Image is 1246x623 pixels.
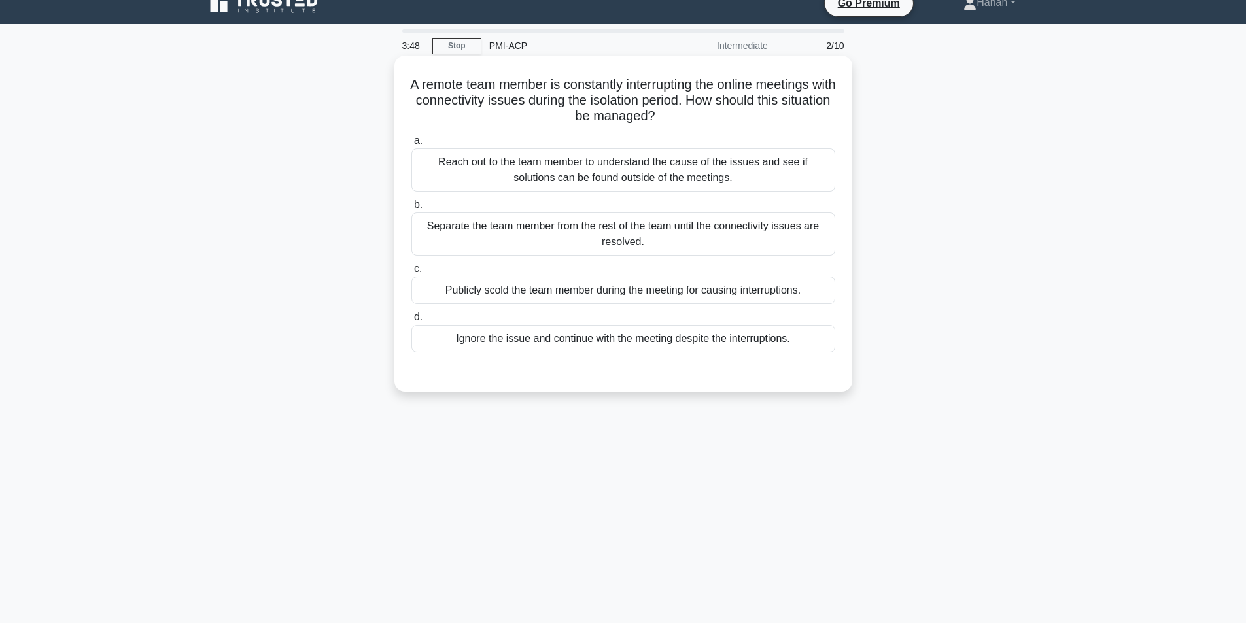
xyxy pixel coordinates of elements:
[481,33,661,59] div: PMI-ACP
[411,277,835,304] div: Publicly scold the team member during the meeting for causing interruptions.
[411,325,835,352] div: Ignore the issue and continue with the meeting despite the interruptions.
[414,199,423,210] span: b.
[414,263,422,274] span: c.
[411,212,835,256] div: Separate the team member from the rest of the team until the connectivity issues are resolved.
[394,33,432,59] div: 3:48
[432,38,481,54] a: Stop
[410,76,837,125] h5: A remote team member is constantly interrupting the online meetings with connectivity issues duri...
[661,33,776,59] div: Intermediate
[414,311,423,322] span: d.
[411,148,835,192] div: Reach out to the team member to understand the cause of the issues and see if solutions can be fo...
[776,33,852,59] div: 2/10
[414,135,423,146] span: a.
